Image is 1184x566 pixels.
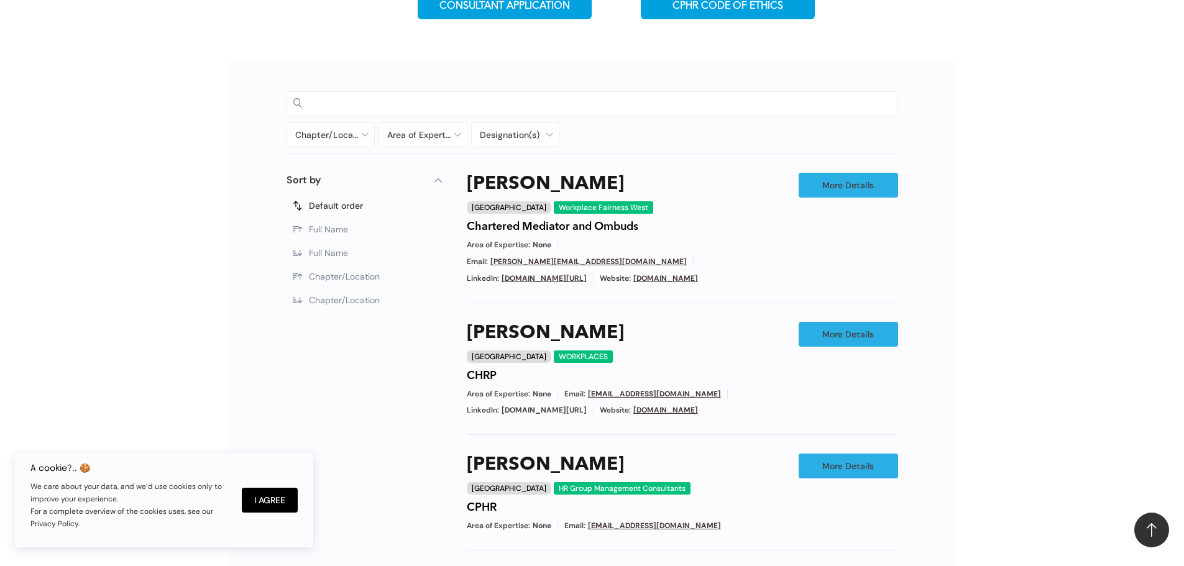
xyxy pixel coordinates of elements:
span: Website: [600,273,631,284]
span: LinkedIn: [467,273,499,284]
a: [DOMAIN_NAME] [633,273,698,283]
p: We care about your data, and we’d use cookies only to improve your experience. For a complete ove... [30,480,229,530]
span: Area of Expertise: [467,521,530,531]
span: Default order [309,200,363,211]
a: [EMAIL_ADDRESS][DOMAIN_NAME] [588,389,721,399]
span: Email: [467,257,488,267]
a: [DOMAIN_NAME] [633,405,698,415]
span: None [533,521,551,531]
a: [EMAIL_ADDRESS][DOMAIN_NAME] [588,521,721,531]
p: Sort by [287,173,321,188]
span: LinkedIn: [467,405,499,416]
span: Email: [564,521,585,531]
span: Area of Expertise: [467,240,530,250]
a: [PERSON_NAME] [467,322,624,344]
div: Workplace Fairness West [554,201,653,214]
span: Website: [600,405,631,416]
a: More Details [799,173,898,198]
span: Full Name [309,224,348,235]
span: None [533,240,551,250]
a: [DOMAIN_NAME][URL] [502,273,587,283]
div: [GEOGRAPHIC_DATA] [467,482,551,495]
span: CONSULTANT APPLICATION [439,1,570,12]
a: [PERSON_NAME] [467,454,624,476]
span: Chapter/Location [309,271,380,282]
span: [DOMAIN_NAME][URL] [502,405,587,416]
h6: A cookie?.. 🍪 [30,463,229,473]
span: Area of Expertise: [467,389,530,399]
a: More Details [799,454,898,478]
a: [PERSON_NAME] [467,173,624,195]
button: I Agree [242,488,298,513]
span: CPHR CODE OF ETHICS [672,1,783,12]
div: [GEOGRAPHIC_DATA] [467,201,551,214]
span: Chapter/Location [309,294,380,306]
h4: Chartered Mediator and Ombuds [467,220,638,234]
div: HR Group Management Consultants [554,482,691,495]
div: [GEOGRAPHIC_DATA] [467,350,551,363]
div: WORKPLACES [554,350,613,363]
a: [PERSON_NAME][EMAIL_ADDRESS][DOMAIN_NAME] [490,257,687,267]
span: Full Name [309,247,348,258]
span: None [533,389,551,399]
a: More Details [799,322,898,347]
h4: CPHR [467,501,497,514]
h4: CHRP [467,369,497,383]
span: Email: [564,389,585,399]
